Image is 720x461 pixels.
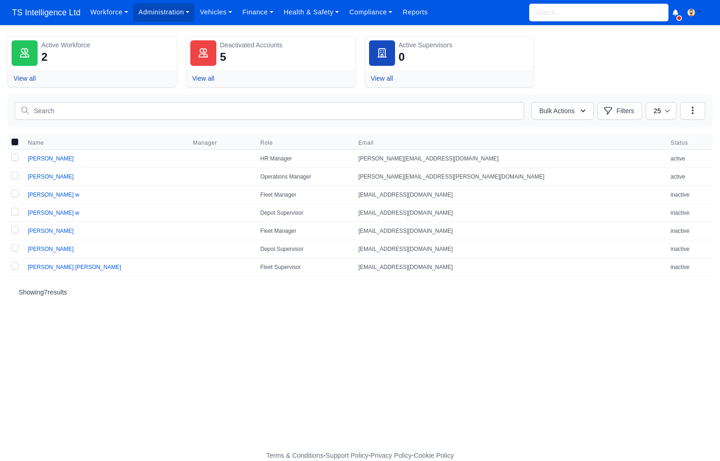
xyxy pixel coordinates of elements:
td: Fleet Supervisor [255,258,353,276]
span: 7 [44,288,48,296]
div: 0 [399,50,405,64]
td: [PERSON_NAME][EMAIL_ADDRESS][DOMAIN_NAME] [353,150,665,168]
td: Fleet Manager [255,222,353,240]
a: [PERSON_NAME] [28,228,74,234]
a: [PERSON_NAME] [28,246,74,252]
td: HR Manager [255,150,353,168]
div: - - - [96,450,625,461]
button: Bulk Actions [532,102,594,120]
a: Privacy Policy [370,452,412,459]
td: [EMAIL_ADDRESS][DOMAIN_NAME] [353,258,665,276]
a: View all [13,75,36,82]
button: Role [260,139,280,147]
div: Deactivated Accounts [220,40,351,50]
a: Workforce [85,3,133,21]
input: Search... [529,4,668,21]
td: Operations Manager [255,168,353,186]
td: [EMAIL_ADDRESS][DOMAIN_NAME] [353,204,665,222]
a: Vehicles [195,3,237,21]
input: Search [15,102,524,120]
td: inactive [665,240,713,258]
a: View all [371,75,393,82]
td: [EMAIL_ADDRESS][DOMAIN_NAME] [353,222,665,240]
a: Finance [237,3,279,21]
td: active [665,168,713,186]
td: inactive [665,204,713,222]
td: inactive [665,258,713,276]
td: Depot Supervisor [255,240,353,258]
td: [EMAIL_ADDRESS][DOMAIN_NAME] [353,186,665,204]
td: [EMAIL_ADDRESS][DOMAIN_NAME] [353,240,665,258]
a: Support Policy [326,452,369,459]
a: [PERSON_NAME] [PERSON_NAME] [28,264,121,270]
td: [PERSON_NAME][EMAIL_ADDRESS][PERSON_NAME][DOMAIN_NAME] [353,168,665,186]
button: Filters [597,102,642,120]
div: Active Workforce [41,40,173,50]
td: Depot Supervisor [255,204,353,222]
a: [PERSON_NAME] [28,155,74,162]
td: inactive [665,186,713,204]
td: active [665,150,713,168]
a: TS Intelligence Ltd [7,4,85,22]
a: View all [192,75,214,82]
span: Name [28,139,44,147]
a: Cookie Policy [414,452,454,459]
a: Compliance [344,3,397,21]
a: [PERSON_NAME] w [28,192,79,198]
td: inactive [665,222,713,240]
button: Name [28,139,51,147]
div: 5 [220,50,226,64]
span: Email [358,139,660,147]
td: Fleet Manager [255,186,353,204]
button: Manager [193,139,225,147]
div: Active Supervisors [399,40,530,50]
a: Administration [133,3,195,21]
div: 2 [41,50,47,64]
span: Status [671,139,707,147]
span: Manager [193,139,217,147]
span: TS Intelligence Ltd [7,3,85,22]
a: [PERSON_NAME] [28,173,74,180]
p: Showing results [19,288,701,297]
a: [PERSON_NAME] w [28,210,79,216]
a: Terms & Conditions [266,452,323,459]
a: Health & Safety [279,3,344,21]
a: Reports [397,3,433,21]
span: Role [260,139,273,147]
